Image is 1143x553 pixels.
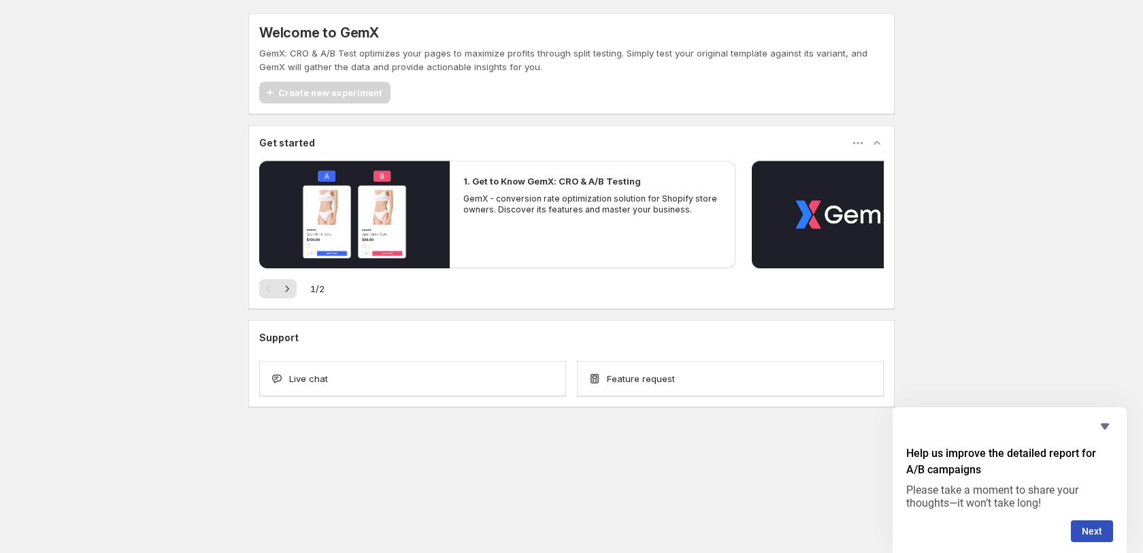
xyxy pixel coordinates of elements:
h3: Support [259,331,299,345]
button: Next question [1071,520,1113,542]
span: Live chat [289,372,328,385]
p: GemX - conversion rate optimization solution for Shopify store owners. Discover its features and ... [463,193,722,215]
p: Please take a moment to share your thoughts—it won’t take long! [906,484,1113,509]
span: Feature request [607,372,675,385]
h2: 1. Get to Know GemX: CRO & A/B Testing [463,174,641,188]
span: 1 / 2 [310,282,325,296]
h5: Welcome to GemX [259,25,379,41]
h2: Help us improve the detailed report for A/B campaigns [906,445,1113,478]
div: Help us improve the detailed report for A/B campaigns [906,418,1113,542]
h3: Get started [259,136,315,150]
p: GemX: CRO & A/B Test optimizes your pages to maximize profits through split testing. Simply test ... [259,46,884,74]
button: Hide survey [1097,418,1113,434]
